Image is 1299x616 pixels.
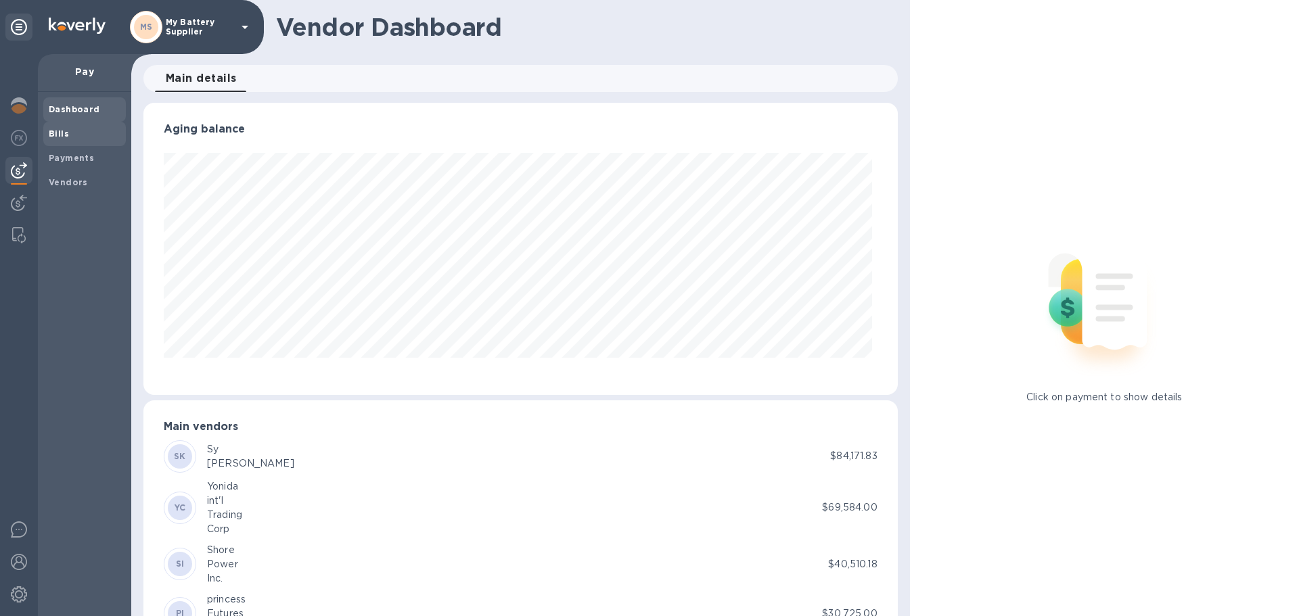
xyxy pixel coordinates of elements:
[207,479,242,494] div: Yonida
[49,104,100,114] b: Dashboard
[11,130,27,146] img: Foreign exchange
[164,421,878,433] h3: Main vendors
[207,508,242,522] div: Trading
[830,449,877,463] p: $84,171.83
[176,559,185,569] b: SI
[49,177,88,187] b: Vendors
[49,18,106,34] img: Logo
[207,522,242,536] div: Corp
[207,543,238,557] div: Shore
[174,451,186,461] b: SK
[276,13,888,41] h1: Vendor Dashboard
[207,442,294,456] div: Sy
[207,571,238,586] div: Inc.
[822,500,877,515] p: $69,584.00
[166,69,237,88] span: Main details
[207,494,242,508] div: int'l
[207,592,246,607] div: princess
[49,65,120,78] p: Pay
[828,557,877,571] p: $40,510.18
[207,557,238,571] div: Power
[49,128,69,139] b: Bills
[164,123,878,136] h3: Aging balance
[207,456,294,471] div: [PERSON_NAME]
[175,502,186,513] b: YC
[49,153,94,163] b: Payments
[140,22,153,32] b: MS
[1026,390,1182,404] p: Click on payment to show details
[5,14,32,41] div: Unpin categories
[166,18,233,37] p: My Battery Supplier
